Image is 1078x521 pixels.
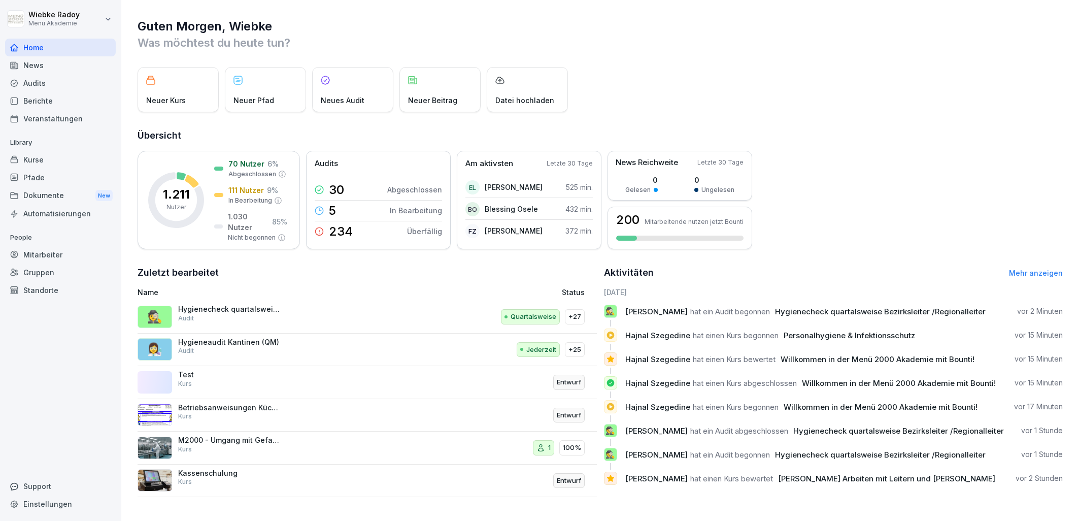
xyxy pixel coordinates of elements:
p: Überfällig [407,226,442,237]
p: 1 [548,443,551,453]
p: 0 [694,175,734,185]
a: Audits [5,74,116,92]
a: Berichte [5,92,116,110]
p: vor 15 Minuten [1015,378,1063,388]
span: hat ein Audit abgeschlossen [690,426,788,436]
p: In Bearbeitung [228,196,272,205]
h2: Zuletzt bearbeitet [138,266,597,280]
span: hat einen Kurs abgeschlossen [693,378,797,388]
p: 234 [329,225,353,238]
p: [PERSON_NAME] [485,225,543,236]
p: 372 min. [565,225,593,236]
p: In Bearbeitung [390,205,442,216]
span: [PERSON_NAME] [625,307,688,316]
p: People [5,230,116,246]
p: Neuer Beitrag [408,95,457,106]
p: Betriebsanweisungen Küchengeräte [178,403,280,412]
img: xqyhcpuxuopos4jybcvxbx5j.png [138,469,172,492]
p: Kurs [178,379,192,388]
span: Willkommen in der Menü 2000 Akademie mit Bounti! [802,378,996,388]
a: TestKursEntwurf [138,366,597,399]
p: 1.211 [163,188,190,201]
span: Hajnal Szegedine [625,378,690,388]
span: Willkommen in der Menü 2000 Akademie mit Bounti! [784,402,978,412]
p: vor 2 Stunden [1016,473,1063,483]
a: M2000 - Umgang mit GefahrstoffenKurs1100% [138,432,597,465]
p: Abgeschlossen [387,184,442,195]
p: Neuer Pfad [233,95,274,106]
p: [PERSON_NAME] [485,182,543,192]
p: Abgeschlossen [228,170,276,179]
span: Hygienecheck quartalsweise Bezirksleiter /Regionalleiter [793,426,1004,436]
p: Nutzer [166,203,186,212]
span: Hajnal Szegedine [625,331,690,340]
h1: Guten Morgen, Wiebke [138,18,1063,35]
h3: 200 [616,214,639,226]
a: Kurse [5,151,116,169]
p: Kurs [178,412,192,421]
div: Pfade [5,169,116,186]
a: Standorte [5,281,116,299]
span: Willkommen in der Menü 2000 Akademie mit Bounti! [781,354,974,364]
p: Ungelesen [701,185,734,194]
span: Hygienecheck quartalsweise Bezirksleiter /Regionalleiter [775,450,986,460]
div: Gruppen [5,264,116,281]
a: Einstellungen [5,495,116,513]
p: 525 min. [566,182,593,192]
p: Neuer Kurs [146,95,186,106]
p: Datei hochladen [495,95,554,106]
span: hat einen Kurs bewertet [690,474,773,483]
img: dssva556e3cgduke16rcbj2v.png [138,437,172,459]
p: 0 [625,175,658,185]
p: vor 15 Minuten [1015,330,1063,340]
p: Kassenschulung [178,469,280,478]
img: fo1sisimhtzdww2xxsvhvhop.png [138,404,172,426]
p: 🕵️ [605,424,615,438]
a: Automatisierungen [5,205,116,222]
p: vor 1 Stunde [1021,449,1063,460]
a: KassenschulungKursEntwurf [138,465,597,498]
div: Mitarbeiter [5,246,116,264]
p: Letzte 30 Tage [697,158,744,167]
p: Was möchtest du heute tun? [138,35,1063,51]
p: Gelesen [625,185,651,194]
p: vor 1 Stunde [1021,426,1063,436]
p: Audit [178,346,194,355]
p: M2000 - Umgang mit Gefahrstoffen [178,436,280,445]
a: DokumenteNew [5,186,116,205]
p: Kurs [178,445,192,454]
p: Hygieneaudit Kantinen (QM) [178,338,280,347]
p: 🕵️ [605,304,615,318]
p: 70 Nutzer [228,158,264,169]
p: 9 % [267,185,278,196]
p: 5 [329,205,336,217]
div: FZ [465,224,480,238]
a: Home [5,39,116,56]
p: 👩‍🔬 [147,340,162,359]
p: Audits [315,158,338,170]
span: Hygienecheck quartalsweise Bezirksleiter /Regionalleiter [775,307,986,316]
p: Neues Audit [321,95,364,106]
p: Menü Akademie [28,20,80,27]
p: 🕵️ [147,308,162,326]
p: Letzte 30 Tage [547,159,593,168]
span: hat ein Audit begonnen [690,450,770,460]
span: [PERSON_NAME] Arbeiten mit Leitern und [PERSON_NAME] [778,474,995,483]
span: hat einen Kurs begonnen [693,331,779,340]
p: Nicht begonnen [228,233,276,242]
span: hat einen Kurs bewertet [693,354,776,364]
p: vor 17 Minuten [1014,402,1063,412]
a: Veranstaltungen [5,110,116,127]
a: Betriebsanweisungen KüchengeräteKursEntwurf [138,399,597,432]
p: Status [562,287,585,298]
a: 👩‍🔬Hygieneaudit Kantinen (QM)AuditJederzeit+25 [138,334,597,367]
a: News [5,56,116,74]
div: New [95,190,113,202]
p: 85 % [272,216,287,227]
